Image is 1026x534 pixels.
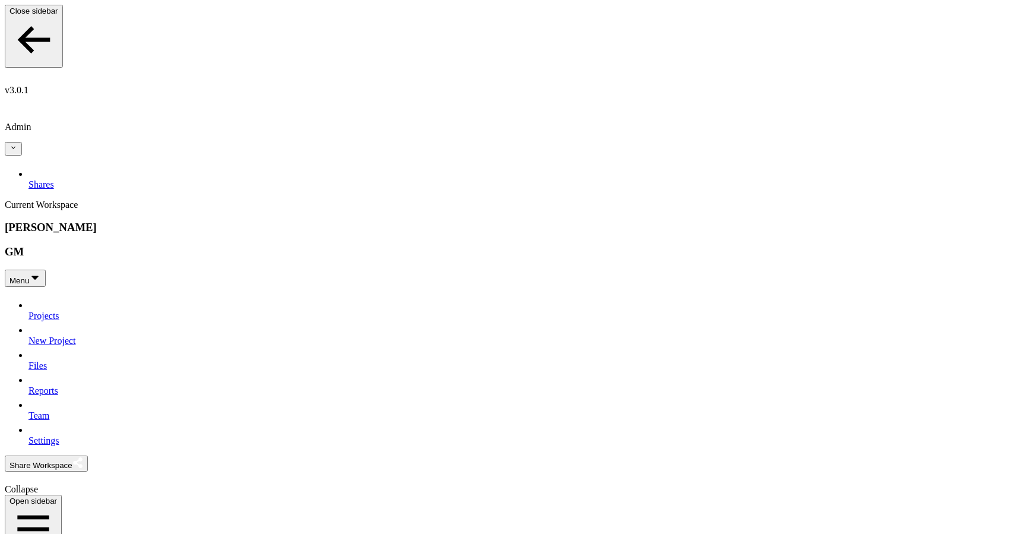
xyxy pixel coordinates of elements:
[9,461,72,470] span: Share Workspace
[9,276,29,285] span: Menu
[28,165,1021,190] a: Shares
[28,179,54,189] span: Shares
[5,484,38,494] span: Collapse
[28,296,1021,321] a: Projects
[28,386,58,396] span: Reports
[5,245,1021,258] h3: GM
[5,5,63,68] button: Close sidebar
[28,311,59,321] span: Projects
[28,321,1021,346] a: New Project
[5,68,91,83] img: rebrand.png
[28,410,49,421] span: Team
[5,200,1021,210] p: Current Workspace
[28,371,1021,396] a: Reports
[5,456,88,472] button: Share Workspace
[5,122,1021,132] p: Admin
[28,396,1021,421] a: Team
[5,221,1021,234] h3: [PERSON_NAME]
[28,346,1021,371] a: Files
[5,85,1021,96] div: Oh geez...please don't...
[5,270,46,287] button: Menu
[9,7,58,15] span: Close sidebar
[28,421,1021,446] a: Settings
[5,96,18,110] img: icon-white-rebrand.svg
[28,361,47,371] span: Files
[28,435,59,445] span: Settings
[9,497,57,505] span: Open sidebar
[28,336,76,346] span: New Project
